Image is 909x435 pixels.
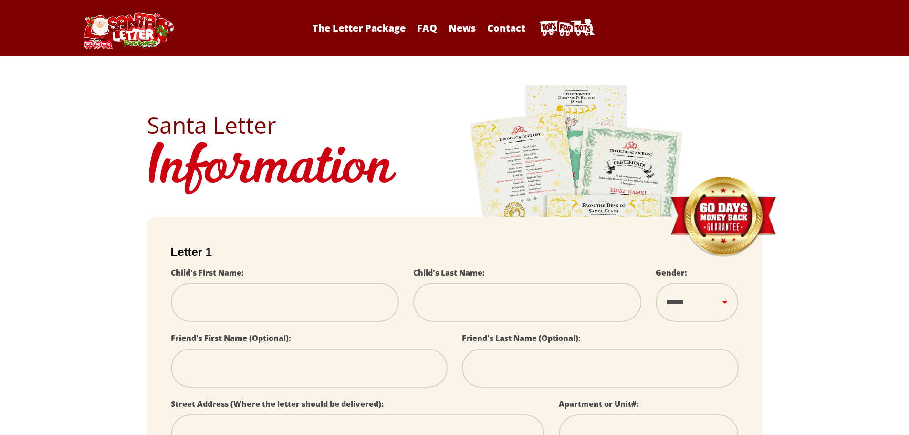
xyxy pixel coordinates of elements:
label: Gender: [656,267,687,278]
h2: Santa Letter [147,114,763,137]
label: Street Address (Where the letter should be delivered): [171,399,384,409]
label: Child's First Name: [171,267,244,278]
h2: Letter 1 [171,245,739,259]
label: Apartment or Unit#: [559,399,639,409]
img: letters.png [469,84,684,350]
label: Friend's Last Name (Optional): [462,333,581,343]
a: FAQ [412,21,442,34]
a: News [444,21,481,34]
img: Money Back Guarantee [669,176,777,258]
label: Child's Last Name: [413,267,485,278]
label: Friend's First Name (Optional): [171,333,291,343]
img: Santa Letter Logo [80,12,176,49]
h1: Information [147,137,763,202]
a: The Letter Package [308,21,410,34]
a: Contact [482,21,530,34]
